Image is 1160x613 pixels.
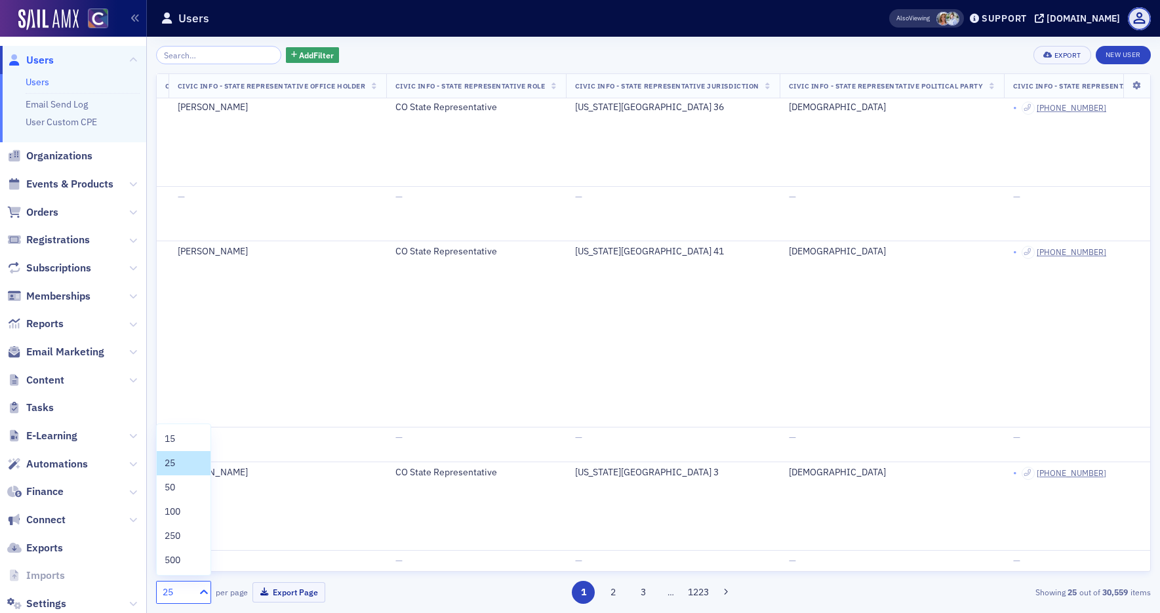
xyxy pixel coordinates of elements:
[26,149,92,163] span: Organizations
[178,467,377,479] div: [PERSON_NAME]
[178,81,366,90] span: Civic Info - State Representative Office Holder
[252,582,325,603] button: Export Page
[165,553,180,567] span: 500
[789,81,984,90] span: Civic Info - State Representative Political Party
[26,541,63,555] span: Exports
[395,102,557,113] div: CO State Representative
[7,373,64,387] a: Content
[789,102,995,113] div: [DEMOGRAPHIC_DATA]
[1037,468,1106,478] a: [PHONE_NUMBER]
[165,529,180,543] span: 250
[896,14,930,23] span: Viewing
[7,345,104,359] a: Email Marketing
[178,191,185,203] span: —
[575,431,582,443] span: —
[896,14,909,22] div: Also
[26,53,54,68] span: Users
[178,10,209,26] h1: Users
[1013,102,1017,114] span: •
[1128,7,1151,30] span: Profile
[7,429,77,443] a: E-Learning
[165,456,175,470] span: 25
[88,9,108,29] img: SailAMX
[789,246,995,258] div: [DEMOGRAPHIC_DATA]
[395,246,557,258] div: CO State Representative
[789,431,796,443] span: —
[26,261,91,275] span: Subscriptions
[7,513,66,527] a: Connect
[575,191,582,203] span: —
[26,373,64,387] span: Content
[7,541,63,555] a: Exports
[395,81,546,90] span: Civic Info - State Representative Role
[575,246,770,258] div: [US_STATE][GEOGRAPHIC_DATA] 41
[7,597,66,611] a: Settings
[7,261,91,275] a: Subscriptions
[7,401,54,415] a: Tasks
[26,98,88,110] a: Email Send Log
[7,457,88,471] a: Automations
[982,12,1027,24] div: Support
[575,102,770,113] div: [US_STATE][GEOGRAPHIC_DATA] 36
[395,191,403,203] span: —
[7,484,64,499] a: Finance
[26,484,64,499] span: Finance
[936,12,950,26] span: Cheryl Moss
[1047,12,1120,24] div: [DOMAIN_NAME]
[26,177,113,191] span: Events & Products
[1037,103,1106,113] a: [PHONE_NUMBER]
[26,289,90,304] span: Memberships
[631,581,654,604] button: 3
[26,568,65,583] span: Imports
[7,289,90,304] a: Memberships
[26,76,49,88] a: Users
[1035,14,1125,23] button: [DOMAIN_NAME]
[163,585,191,599] div: 25
[165,432,175,446] span: 15
[662,586,680,598] span: …
[1013,247,1017,258] span: •
[7,233,90,247] a: Registrations
[1033,46,1090,64] button: Export
[1013,555,1020,566] span: —
[286,47,340,64] button: AddFilter
[7,149,92,163] a: Organizations
[299,49,334,61] span: Add Filter
[1100,586,1130,598] strong: 30,559
[1013,467,1017,479] span: •
[26,597,66,611] span: Settings
[79,9,108,31] a: View Homepage
[1054,52,1081,59] div: Export
[572,581,595,604] button: 1
[828,586,1151,598] div: Showing out of items
[946,12,959,26] span: Luke Abell
[789,467,995,479] div: [DEMOGRAPHIC_DATA]
[165,81,357,90] span: Civic Info - State Representative [PERSON_NAME]
[7,177,113,191] a: Events & Products
[26,513,66,527] span: Connect
[26,401,54,415] span: Tasks
[1037,247,1106,257] a: [PHONE_NUMBER]
[26,233,90,247] span: Registrations
[216,586,248,598] label: per page
[178,246,377,258] div: [PERSON_NAME]
[575,555,582,566] span: —
[165,481,175,494] span: 50
[395,555,403,566] span: —
[1013,431,1020,443] span: —
[1096,46,1151,64] a: New User
[165,505,180,519] span: 100
[178,102,377,113] div: [PERSON_NAME]
[789,555,796,566] span: —
[18,9,79,30] img: SailAMX
[26,457,88,471] span: Automations
[602,581,625,604] button: 2
[156,46,281,64] input: Search…
[1013,191,1020,203] span: —
[687,581,710,604] button: 1223
[7,205,58,220] a: Orders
